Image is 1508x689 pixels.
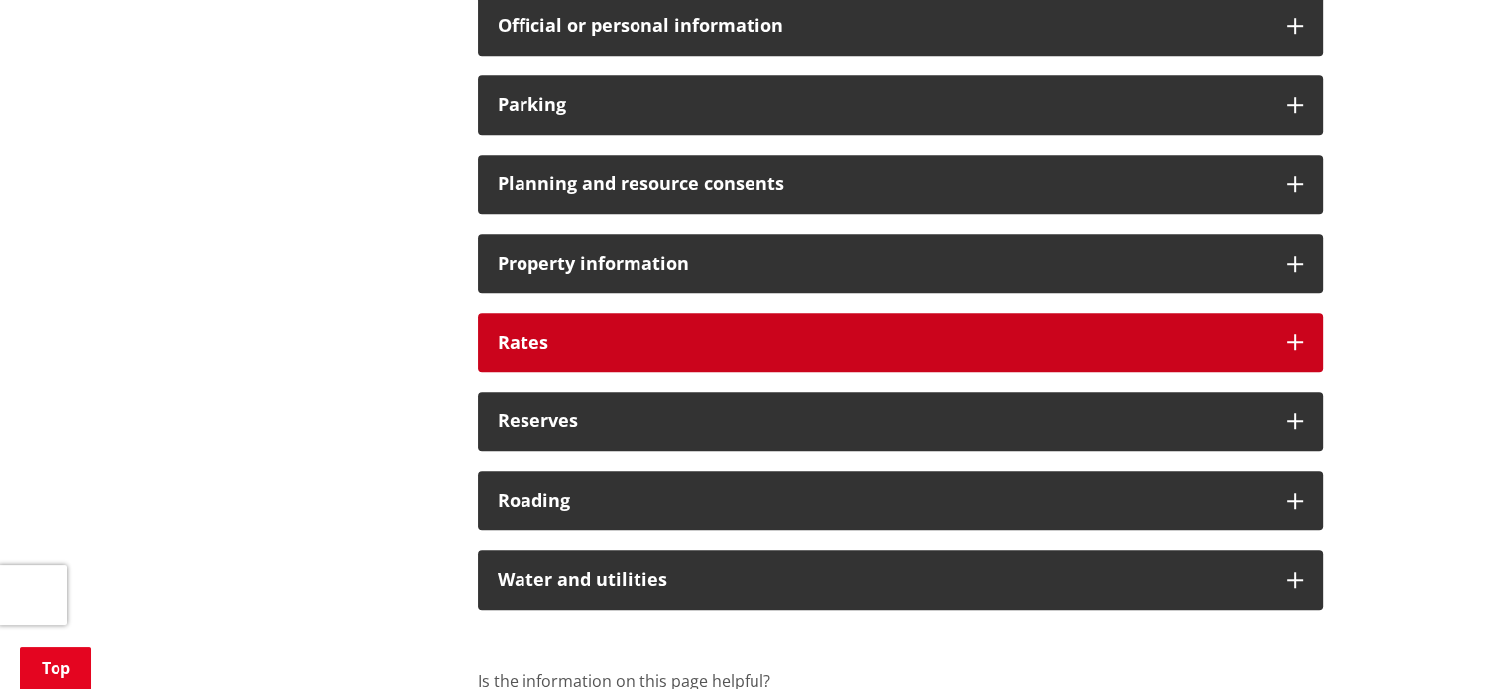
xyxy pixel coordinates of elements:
h3: Official or personal information [498,16,1267,36]
a: Top [20,647,91,689]
h3: Planning and resource consents [498,174,1267,194]
h3: Water and utilities [498,570,1267,590]
h3: Reserves [498,411,1267,431]
h3: Roading [498,491,1267,511]
h3: Property information [498,254,1267,274]
iframe: Messenger Launcher [1417,606,1488,677]
h3: Rates [498,333,1267,353]
h3: Parking [498,95,1267,115]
